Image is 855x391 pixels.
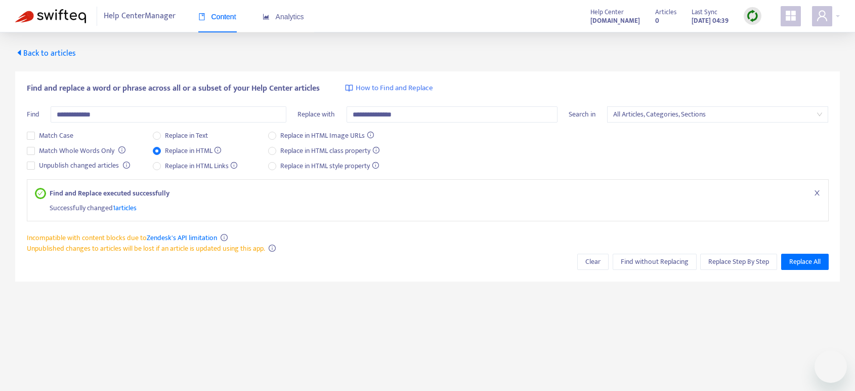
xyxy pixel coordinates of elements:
span: Match Case [35,130,77,141]
iframe: Button to launch messaging window [815,350,847,383]
span: Replace in HTML [161,145,226,157]
strong: [DATE] 04:39 [692,15,729,26]
span: Replace in Text [161,130,212,141]
a: Zendesk's API limitation [147,232,217,244]
span: Match Whole Words Only [35,145,118,157]
img: Swifteq [15,9,86,23]
button: Find without Replacing [613,254,697,270]
span: Back to articles [15,47,76,60]
button: Clear [577,254,609,270]
span: All Articles, Categories, Sections [613,107,823,122]
span: Help Center Manager [104,7,176,26]
span: info-circle [269,245,276,252]
span: Replace with [297,108,335,120]
span: 1 articles [113,202,137,214]
span: Incompatible with content blocks due to [27,232,217,244]
span: Analytics [263,13,304,21]
span: Content [198,13,236,21]
span: Replace in HTML class property [276,145,383,157]
span: caret-left [15,49,23,57]
span: appstore [785,10,797,22]
div: Successfully changed [50,199,821,213]
span: area-chart [263,13,270,20]
span: info-circle [118,146,125,153]
span: Replace All [789,256,821,267]
span: Clear [585,256,601,267]
span: check [37,190,43,196]
span: Replace Step By Step [708,256,769,267]
a: How to Find and Replace [345,83,433,94]
span: book [198,13,205,20]
span: Replace in HTML style property [276,161,383,172]
span: Help Center [590,7,624,18]
span: Articles [655,7,676,18]
span: Replace in HTML Image URLs [276,130,378,141]
span: Search in [569,108,595,120]
span: Unpublish changed articles [35,160,123,171]
img: image-link [345,84,353,92]
img: sync.dc5367851b00ba804db3.png [746,10,759,22]
span: Last Sync [692,7,717,18]
a: [DOMAIN_NAME] [590,15,640,26]
span: How to Find and Replace [356,83,433,94]
strong: Find and Replace executed successfully [50,188,169,199]
span: Replace in HTML Links [161,161,242,172]
button: Replace Step By Step [700,254,777,270]
button: Replace All [781,254,829,270]
span: Find [27,108,39,120]
span: user [816,10,828,22]
span: info-circle [221,234,228,241]
strong: 0 [655,15,659,26]
span: Find and replace a word or phrase across all or a subset of your Help Center articles [27,83,320,95]
span: close [814,189,821,197]
span: Find without Replacing [621,256,689,267]
span: Unpublished changes to articles will be lost if an article is updated using this app. [27,243,265,254]
span: info-circle [123,162,130,169]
